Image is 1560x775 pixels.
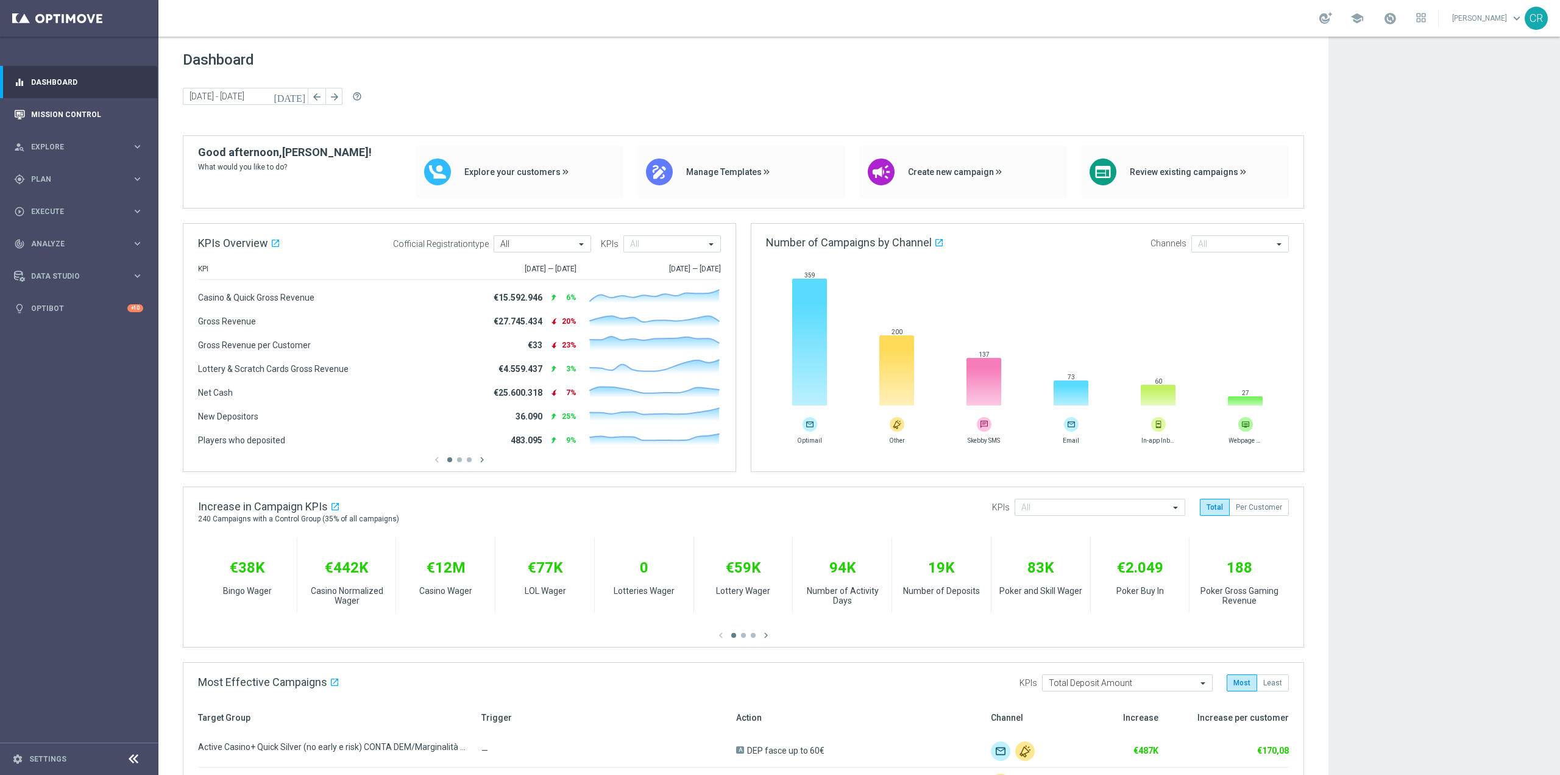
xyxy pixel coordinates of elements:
span: Data Studio [31,273,132,280]
button: lightbulb Optibot +10 [13,304,144,313]
i: play_circle_outline [14,206,25,217]
span: school [1350,12,1364,25]
span: Analyze [31,240,132,248]
i: keyboard_arrow_right [132,270,143,282]
div: Plan [14,174,132,185]
i: keyboard_arrow_right [132,238,143,249]
button: gps_fixed Plan keyboard_arrow_right [13,174,144,184]
a: Settings [29,755,66,763]
i: keyboard_arrow_right [132,141,143,152]
div: Mission Control [14,98,143,130]
a: Mission Control [31,98,143,130]
i: equalizer [14,77,25,88]
button: track_changes Analyze keyboard_arrow_right [13,239,144,249]
i: track_changes [14,238,25,249]
div: Analyze [14,238,132,249]
i: gps_fixed [14,174,25,185]
a: Dashboard [31,66,143,98]
a: Optibot [31,292,127,324]
i: keyboard_arrow_right [132,173,143,185]
button: person_search Explore keyboard_arrow_right [13,142,144,152]
button: Mission Control [13,110,144,120]
i: keyboard_arrow_right [132,205,143,217]
div: Execute [14,206,132,217]
button: play_circle_outline Execute keyboard_arrow_right [13,207,144,216]
div: CR [1525,7,1548,30]
div: Optibot [14,292,143,324]
span: Explore [31,143,132,151]
i: lightbulb [14,303,25,314]
span: Execute [31,208,132,215]
button: Data Studio keyboard_arrow_right [13,271,144,281]
div: Data Studio [14,271,132,282]
span: keyboard_arrow_down [1510,12,1523,25]
i: person_search [14,141,25,152]
div: +10 [127,304,143,312]
a: [PERSON_NAME]keyboard_arrow_down [1451,9,1525,27]
i: settings [12,754,23,765]
button: equalizer Dashboard [13,77,144,87]
div: Dashboard [14,66,143,98]
div: Explore [14,141,132,152]
span: Plan [31,176,132,183]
